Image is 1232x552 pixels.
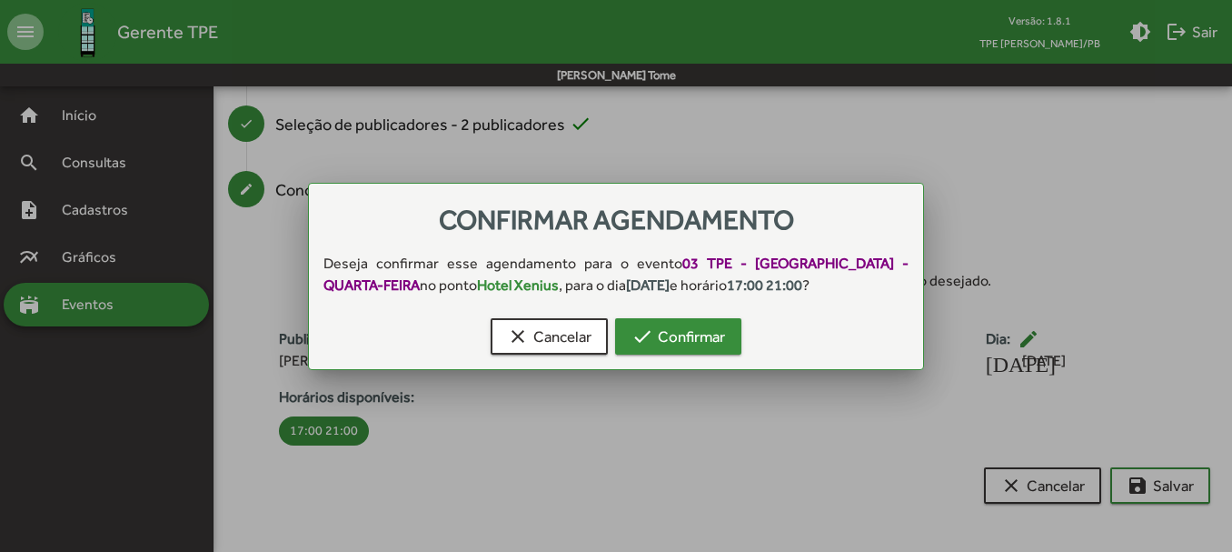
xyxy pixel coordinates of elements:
[439,204,794,236] span: Confirmar agendamento
[727,276,802,294] strong: 17:00 21:00
[507,320,591,353] span: Cancelar
[631,326,653,347] mat-icon: check
[615,318,741,355] button: Confirmar
[323,255,909,294] strong: 03 TPE - [GEOGRAPHIC_DATA] - QUARTA-FEIRA
[491,318,608,355] button: Cancelar
[631,320,725,353] span: Confirmar
[309,253,923,296] div: Deseja confirmar esse agendamento para o evento no ponto , para o dia e horário ?
[507,326,529,347] mat-icon: clear
[626,276,670,294] strong: [DATE]
[477,276,559,294] strong: Hotel Xenius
